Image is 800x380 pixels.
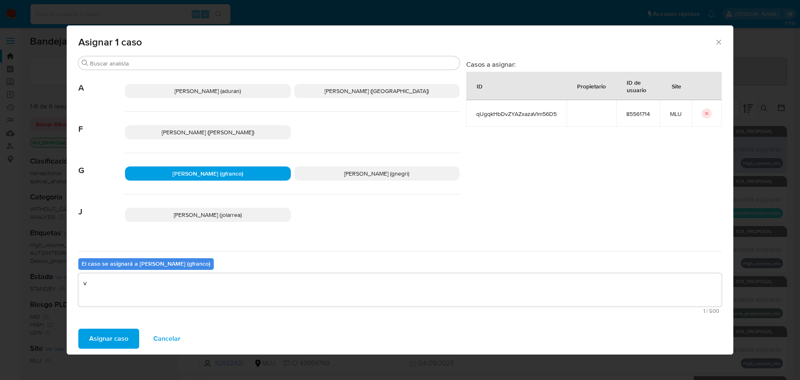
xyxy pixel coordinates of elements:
[78,112,125,134] span: F
[294,166,460,181] div: [PERSON_NAME] (gnegri)
[476,110,557,118] span: qUgqkHbDvZYAZxazaVlm56D5
[153,330,180,348] span: Cancelar
[467,76,492,96] div: ID
[702,108,712,118] button: icon-button
[82,60,88,66] button: Buscar
[715,38,722,45] button: Cerrar ventana
[81,308,719,314] span: Máximo 500 caracteres
[670,110,682,118] span: MLU
[294,84,460,98] div: [PERSON_NAME] ([GEOGRAPHIC_DATA])
[78,273,722,307] textarea: v
[89,330,128,348] span: Asignar caso
[78,194,125,217] span: J
[172,169,243,178] span: [PERSON_NAME] (gfranco)
[125,84,291,98] div: [PERSON_NAME] (aduran)
[567,76,616,96] div: Propietario
[82,259,210,268] b: El caso se asignará a [PERSON_NAME] (gfranco)
[325,87,429,95] span: [PERSON_NAME] ([GEOGRAPHIC_DATA])
[78,153,125,176] span: G
[67,25,733,355] div: assign-modal
[78,37,715,47] span: Asignar 1 caso
[466,60,722,68] h3: Casos a asignar:
[174,211,242,219] span: [PERSON_NAME] (jolarrea)
[78,70,125,93] span: A
[162,128,254,136] span: [PERSON_NAME] ([PERSON_NAME])
[78,329,139,349] button: Asignar caso
[142,329,191,349] button: Cancelar
[175,87,241,95] span: [PERSON_NAME] (aduran)
[90,60,456,67] input: Buscar analista
[626,110,650,118] span: 85561714
[662,76,691,96] div: Site
[344,169,409,178] span: [PERSON_NAME] (gnegri)
[125,125,291,139] div: [PERSON_NAME] ([PERSON_NAME])
[125,166,291,181] div: [PERSON_NAME] (gfranco)
[617,72,660,100] div: ID de usuario
[125,208,291,222] div: [PERSON_NAME] (jolarrea)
